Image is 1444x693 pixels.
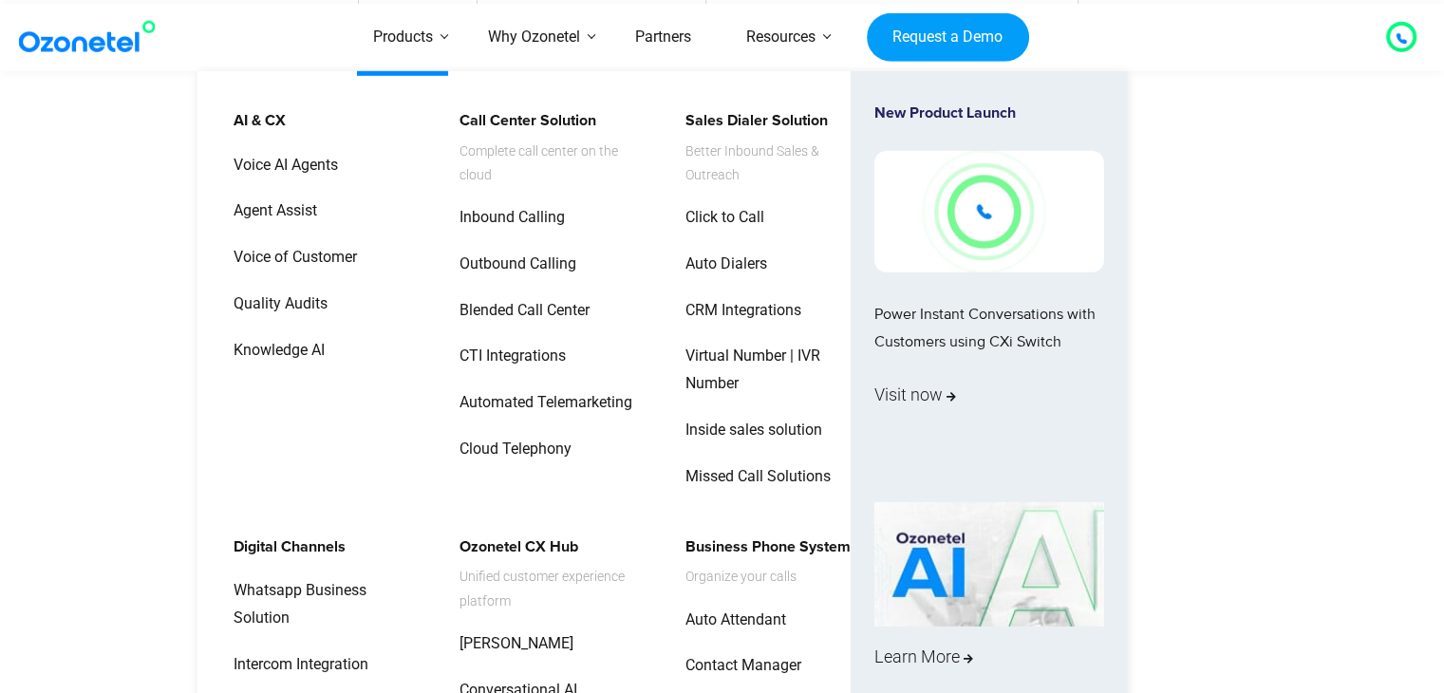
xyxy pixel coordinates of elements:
a: Quality Audits [220,288,329,321]
span: Better Inbound Sales & Outreach [685,139,872,186]
a: Ozonetel CX HubUnified customer experience platform [447,530,649,615]
a: Missed Call Solutions [673,460,834,494]
a: Whatsapp Business Solution [220,574,422,635]
span: Organize your calls [685,565,851,589]
a: Cloud Telephony [447,433,574,466]
a: Auto Dialers [673,248,770,281]
span: Visit now [874,380,956,410]
a: [PERSON_NAME] [447,627,576,661]
a: Voice AI Agents [220,148,340,181]
span: Learn More [874,642,973,672]
a: Automated Telemarketing [447,386,635,420]
a: CRM Integrations [673,293,804,327]
a: CTI Integrations [447,340,569,373]
a: Digital Channels [220,530,347,563]
a: Outbound Calling [447,248,579,281]
a: Call Center SolutionComplete call center on the cloud [447,104,649,190]
span: Unified customer experience platform [459,565,647,612]
span: Complete call center on the cloud [459,139,647,186]
a: Inbound Calling [447,201,568,234]
a: Contact Manager [673,649,804,683]
a: New Product LaunchPower Instant Conversations with Customers using CXi SwitchVisit now [874,104,1104,495]
a: Inside sales solution [673,414,825,447]
a: Sales Dialer SolutionBetter Inbound Sales & Outreach [673,104,875,190]
a: Intercom Integration [220,648,370,682]
a: Resources [719,4,843,71]
a: Why Ozonetel [460,4,608,71]
a: AI & CX [220,104,288,138]
img: AI [874,502,1104,627]
a: Voice of Customer [220,241,359,274]
a: Click to Call [673,201,767,234]
a: Knowledge AI [220,334,327,367]
a: Virtual Number | IVR Number [673,340,875,401]
a: Blended Call Center [447,293,592,327]
a: Products [346,4,460,71]
a: Request a Demo [867,12,1029,62]
a: Partners [608,4,719,71]
a: Auto Attendant [673,603,789,636]
a: Business Phone SystemOrganize your calls [673,530,853,591]
img: New-Project-17.png [874,151,1104,272]
a: Agent Assist [220,195,319,228]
